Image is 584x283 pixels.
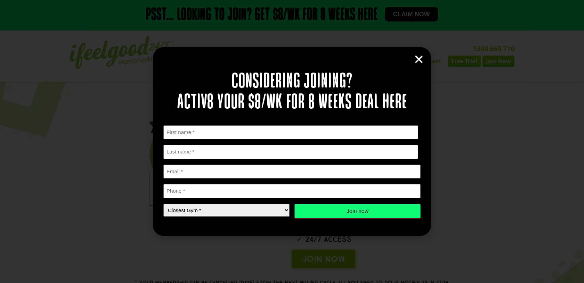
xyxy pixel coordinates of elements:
[163,184,421,198] input: Phone *
[163,165,421,179] input: Email *
[294,204,421,218] input: Join now
[163,125,418,140] input: First name *
[414,54,424,65] a: Close
[163,72,421,113] h2: Considering joining? Activ8 your $8/wk for 8 weeks deal here
[163,145,418,159] input: Last name *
